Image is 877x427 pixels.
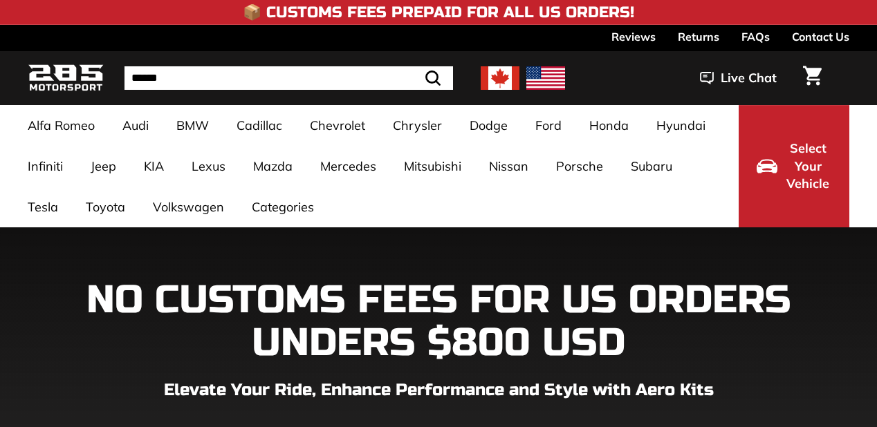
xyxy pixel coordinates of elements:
[611,25,656,48] a: Reviews
[77,146,130,187] a: Jeep
[238,187,328,227] a: Categories
[14,146,77,187] a: Infiniti
[14,105,109,146] a: Alfa Romeo
[14,187,72,227] a: Tesla
[379,105,456,146] a: Chrysler
[28,378,849,403] p: Elevate Your Ride, Enhance Performance and Style with Aero Kits
[617,146,686,187] a: Subaru
[575,105,643,146] a: Honda
[124,66,453,90] input: Search
[521,105,575,146] a: Ford
[792,25,849,48] a: Contact Us
[741,25,770,48] a: FAQs
[475,146,542,187] a: Nissan
[163,105,223,146] a: BMW
[542,146,617,187] a: Porsche
[72,187,139,227] a: Toyota
[682,61,795,95] button: Live Chat
[109,105,163,146] a: Audi
[306,146,390,187] a: Mercedes
[296,105,379,146] a: Chevrolet
[139,187,238,227] a: Volkswagen
[678,25,719,48] a: Returns
[784,140,831,193] span: Select Your Vehicle
[28,62,104,95] img: Logo_285_Motorsport_areodynamics_components
[643,105,719,146] a: Hyundai
[243,4,634,21] h4: 📦 Customs Fees Prepaid for All US Orders!
[28,279,849,364] h1: NO CUSTOMS FEES FOR US ORDERS UNDERS $800 USD
[178,146,239,187] a: Lexus
[795,55,830,102] a: Cart
[721,69,777,87] span: Live Chat
[390,146,475,187] a: Mitsubishi
[130,146,178,187] a: KIA
[456,105,521,146] a: Dodge
[223,105,296,146] a: Cadillac
[239,146,306,187] a: Mazda
[739,105,849,227] button: Select Your Vehicle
